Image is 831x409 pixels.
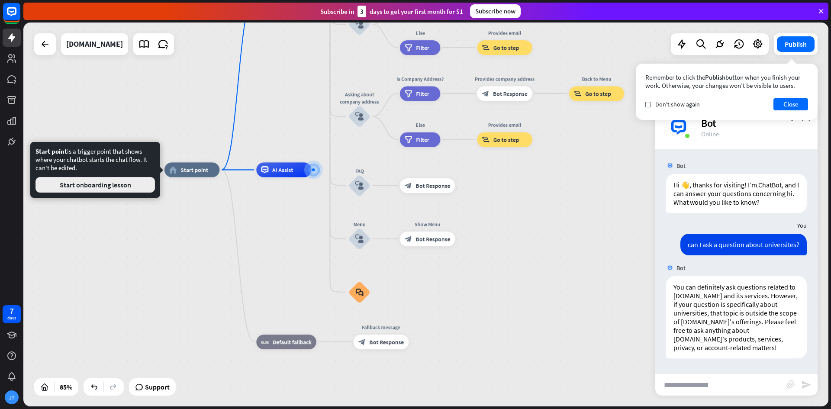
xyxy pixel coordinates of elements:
button: Start onboarding lesson [35,177,155,193]
span: Publish [705,73,725,81]
div: Remember to click the button when you finish your work. Otherwise, your changes won’t be visible ... [645,73,808,90]
div: Subscribe now [470,4,521,18]
div: Fallback message [348,323,414,331]
span: Default fallback [273,338,312,345]
i: filter [405,44,412,51]
div: Show Menu [394,220,461,228]
div: Back to Menu [564,75,630,82]
button: Publish [777,36,815,52]
span: Bot Response [493,90,528,97]
div: Menu [337,220,381,228]
span: Bot [676,162,686,170]
span: Start point [35,147,67,155]
i: filter [405,90,412,97]
div: Bot [701,116,807,130]
div: 3 [358,6,366,17]
i: block_attachment [786,380,795,389]
div: is Company Address? [394,75,446,82]
span: Bot Response [369,338,404,345]
button: Close [773,98,808,110]
button: Open LiveChat chat widget [7,3,33,29]
div: Online [701,130,807,138]
i: block_goto [482,136,490,143]
i: block_goto [574,90,582,97]
div: Hi 👋, thanks for visiting! I’m ChatBot, and I can answer your questions concerning hi. What would... [666,174,807,213]
div: hi.com [66,33,123,55]
span: Bot Response [415,182,450,189]
span: Filter [416,44,429,51]
i: block_user_input [355,181,364,190]
span: Filter [416,90,429,97]
span: Support [145,380,170,394]
i: block_bot_response [405,182,412,189]
a: 7 days [3,305,21,323]
i: block_faq [355,288,363,296]
div: FAQ [337,167,381,174]
div: can I ask a question about universites? [680,234,807,255]
i: block_user_input [355,112,364,121]
span: Don't show again [655,100,700,108]
div: days [7,315,16,321]
div: Else [394,29,446,36]
i: block_bot_response [482,90,489,97]
span: Go to step [585,90,611,97]
div: 7 [10,307,14,315]
div: 85% [57,380,75,394]
span: Filter [416,136,429,143]
i: block_goto [482,44,490,51]
p: You can definitely ask questions related to [DOMAIN_NAME] and its services. However, if your ques... [673,283,799,352]
i: send [801,380,812,390]
div: Asking about company address [337,91,381,106]
i: block_fallback [261,338,269,345]
div: Subscribe in days to get your first month for $1 [320,6,463,17]
div: Provides email [472,121,538,129]
div: JT [5,390,19,404]
i: block_user_input [355,235,364,243]
span: Start point [180,166,208,174]
i: filter [405,136,412,143]
span: Go to step [493,136,519,143]
span: You [797,222,807,229]
i: block_user_input [355,20,364,29]
span: Bot [676,264,686,272]
div: is a trigger point that shows where your chatbot starts the chat flow. It can't be edited. [35,147,155,193]
span: Bot Response [415,235,450,242]
div: Provides company address [472,75,538,82]
div: Else [394,121,446,129]
i: block_bot_response [358,338,366,345]
div: Provides email [472,29,538,36]
span: Go to step [493,44,519,51]
i: block_bot_response [405,235,412,242]
span: AI Assist [272,166,293,174]
i: home_2 [169,166,177,174]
